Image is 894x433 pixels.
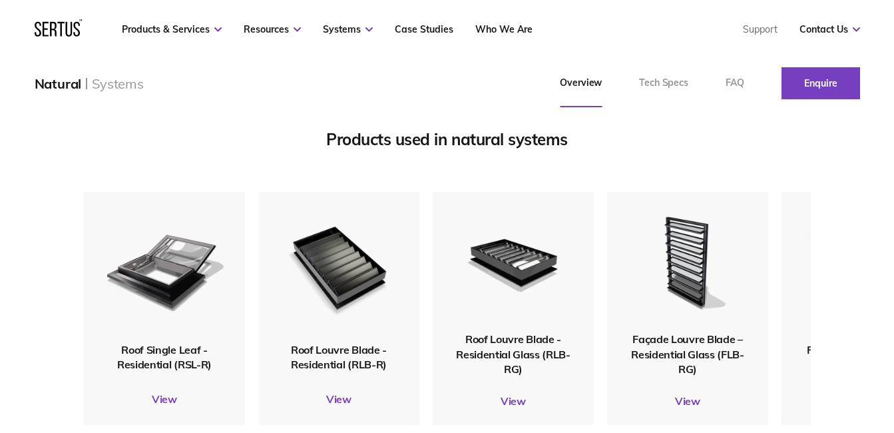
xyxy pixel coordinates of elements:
span: Façade Louvre Blade – Residential Glass (FLB-RG) [631,332,744,376]
a: Products & Services [122,23,222,35]
a: Support [743,23,778,35]
a: Who We Are [475,23,533,35]
a: Tech Specs [620,59,707,107]
a: View [433,394,594,408]
iframe: Chat Widget [654,278,894,433]
a: Resources [244,23,301,35]
div: Natural [35,75,82,92]
span: Roof Louvre Blade - Residential (RLB-R) [291,342,387,370]
a: Contact Us [799,23,860,35]
a: View [258,392,419,406]
a: Enquire [782,67,860,99]
a: Case Studies [395,23,453,35]
div: Products used in natural systems [84,129,811,149]
a: Systems [323,23,373,35]
a: View [607,394,768,408]
a: FAQ [707,59,763,107]
a: View [84,392,245,406]
div: Systems [92,75,144,92]
span: Roof Single Leaf - Residential (RSL-R) [117,342,212,370]
span: Roof Louvre Blade - Residential Glass (RLB-RG) [456,332,570,376]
